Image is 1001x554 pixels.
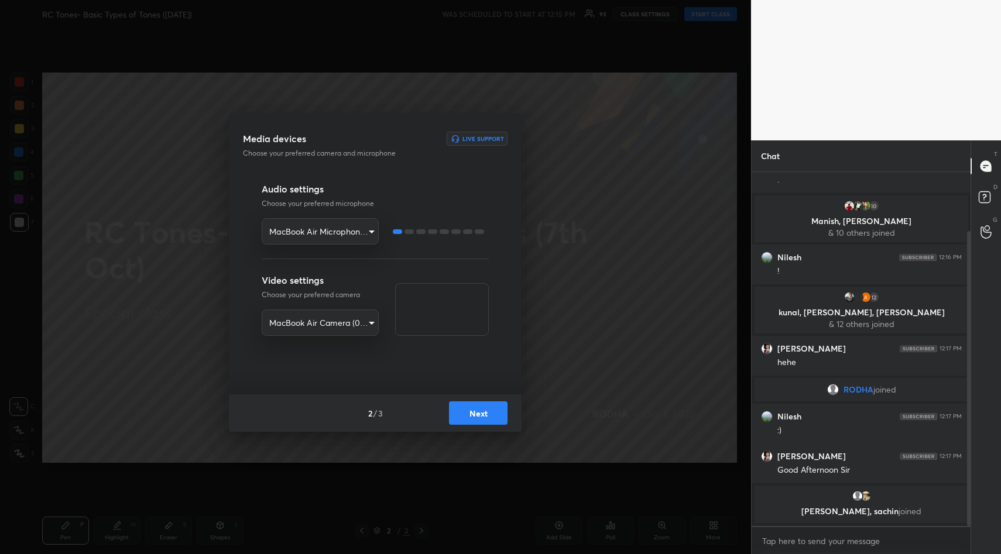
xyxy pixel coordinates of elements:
[993,183,997,191] p: D
[899,505,921,517] span: joined
[262,182,489,196] h3: Audio settings
[378,407,383,419] h4: 3
[899,254,937,261] img: 4P8fHbbgJtejmAAAAAElFTkSuQmCC
[843,291,855,303] img: thumbnail.jpg
[777,252,801,263] h6: Nilesh
[373,407,377,419] h4: /
[859,490,871,502] img: thumbnail.jpg
[843,200,855,212] img: thumbnail.jpg
[262,218,379,245] div: MacBook Air Microphone (Built-in)
[762,252,772,263] img: thumbnail.jpg
[243,148,433,159] p: Choose your preferred camera and microphone
[262,290,379,300] p: Choose your preferred camera
[777,464,962,476] div: Good Afternoon Sir
[762,343,772,354] img: thumbnail.jpg
[900,345,937,352] img: 4P8fHbbgJtejmAAAAAElFTkSuQmCC
[940,345,962,352] div: 12:17 PM
[262,309,379,336] div: MacBook Air Microphone (Built-in)
[993,215,997,224] p: G
[762,228,961,238] p: & 10 others joined
[449,401,508,425] button: Next
[994,150,997,159] p: T
[859,291,871,303] img: thumbnail.jpg
[752,140,789,171] p: Chat
[900,413,937,420] img: 4P8fHbbgJtejmAAAAAElFTkSuQmCC
[940,453,962,460] div: 12:17 PM
[939,254,962,261] div: 12:16 PM
[752,172,971,526] div: grid
[762,216,961,226] p: Manish, [PERSON_NAME]
[777,425,962,436] div: :)
[868,291,879,303] div: 12
[368,407,372,419] h4: 2
[762,507,961,516] p: [PERSON_NAME], sachin
[762,411,772,422] img: thumbnail.jpg
[873,385,896,394] span: joined
[777,357,962,369] div: hehe
[851,291,863,303] img: thumbnail.jpg
[777,451,846,462] h6: [PERSON_NAME]
[843,385,873,394] span: RODHA
[777,411,801,422] h6: Nilesh
[262,198,489,209] p: Choose your preferred microphone
[262,273,379,287] h3: Video settings
[777,343,846,354] h6: [PERSON_NAME]
[762,308,961,317] p: kunal, [PERSON_NAME], [PERSON_NAME]
[762,319,961,329] p: & 12 others joined
[827,384,838,395] img: default.png
[243,132,306,146] h3: Media devices
[859,200,871,212] img: thumbnail.jpg
[900,453,937,460] img: 4P8fHbbgJtejmAAAAAElFTkSuQmCC
[851,490,863,502] img: default.png
[777,266,962,277] div: !
[868,200,879,212] div: 10
[851,200,863,212] img: thumbnail.jpg
[762,451,772,462] img: thumbnail.jpg
[777,174,962,186] div: .
[462,136,504,142] h6: Live Support
[940,413,962,420] div: 12:17 PM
